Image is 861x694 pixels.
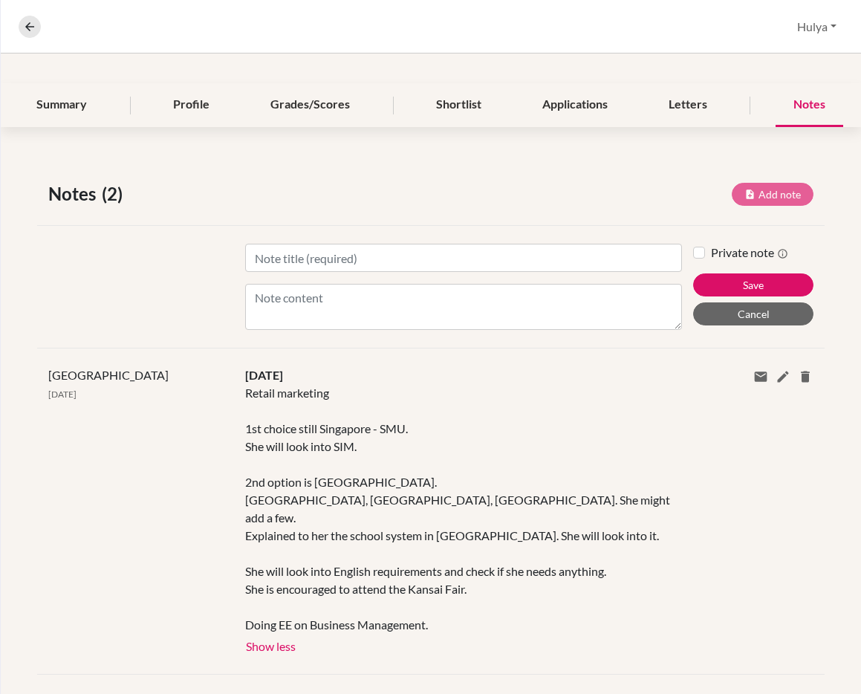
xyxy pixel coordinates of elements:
[732,183,813,206] button: Add note
[19,83,105,127] div: Summary
[651,83,725,127] div: Letters
[711,244,788,262] label: Private note
[155,83,227,127] div: Profile
[245,634,296,656] button: Show less
[245,244,682,272] input: Note title (required)
[524,83,626,127] div: Applications
[253,83,368,127] div: Grades/Scores
[48,181,102,207] span: Notes
[776,83,843,127] div: Notes
[48,389,77,400] span: [DATE]
[245,368,283,382] span: [DATE]
[418,83,499,127] div: Shortlist
[693,302,813,325] button: Cancel
[245,384,682,634] div: Retail marketing 1st choice still Singapore - SMU. She will look into SIM. 2nd option is [GEOGRAP...
[693,273,813,296] button: Save
[102,181,129,207] span: (2)
[48,368,169,382] span: [GEOGRAPHIC_DATA]
[790,13,843,41] button: Hulya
